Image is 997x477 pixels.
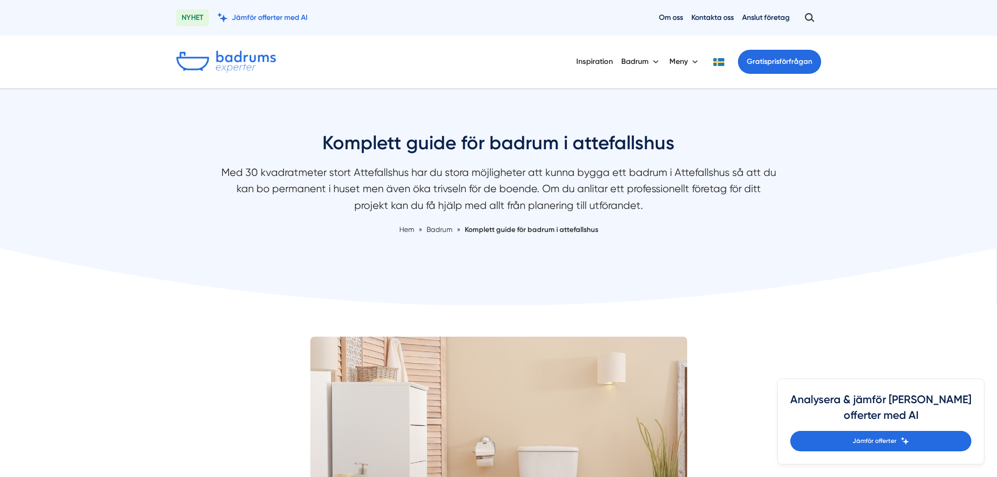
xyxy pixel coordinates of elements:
[427,225,453,234] span: Badrum
[798,8,821,27] button: Öppna sök
[738,50,821,74] a: Gratisprisförfrågan
[790,392,971,431] h4: Analysera & jämför [PERSON_NAME] offerter med AI
[221,224,776,235] nav: Breadcrumb
[621,48,661,75] button: Badrum
[669,48,700,75] button: Meny
[217,13,308,23] a: Jämför offerter med AI
[576,48,613,75] a: Inspiration
[221,164,776,219] p: Med 30 kvadratmeter stort Attefallshus har du stora möjligheter att kunna bygga ett badrum i Atte...
[176,51,276,73] img: Badrumsexperter.se logotyp
[853,436,897,446] span: Jämför offerter
[742,13,790,23] a: Anslut företag
[659,13,683,23] a: Om oss
[790,431,971,451] a: Jämför offerter
[457,224,461,235] span: »
[427,225,454,234] a: Badrum
[176,9,209,26] span: NYHET
[221,130,776,164] h1: Komplett guide för badrum i attefallshus
[691,13,734,23] a: Kontakta oss
[747,57,767,66] span: Gratis
[465,225,598,234] a: Komplett guide för badrum i attefallshus
[232,13,308,23] span: Jämför offerter med AI
[399,225,415,234] a: Hem
[419,224,422,235] span: »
